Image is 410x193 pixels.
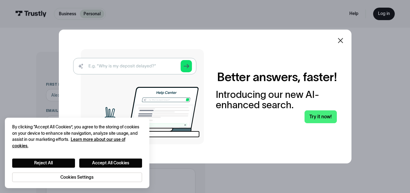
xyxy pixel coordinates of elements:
h2: Better answers, faster! [217,70,337,84]
button: Accept All Cookies [79,159,142,168]
button: Cookies Settings [12,173,142,182]
a: Try it now! [305,110,337,123]
a: More information about your privacy, opens in a new tab [12,137,125,148]
div: Privacy [12,124,142,182]
button: Reject All [12,159,75,168]
div: Introducing our new AI-enhanced search. [216,89,337,111]
div: Cookie banner [5,118,149,188]
div: By clicking “Accept All Cookies”, you agree to the storing of cookies on your device to enhance s... [12,124,142,149]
